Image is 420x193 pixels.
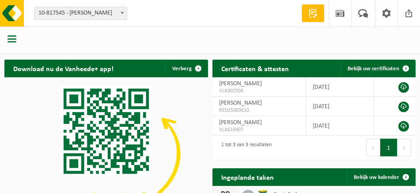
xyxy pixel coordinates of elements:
span: 10-817545 - JUSRÉ - BEERNEM [35,7,127,19]
span: 10-817545 - JUSRÉ - BEERNEM [34,7,127,20]
span: [PERSON_NAME] [219,119,262,126]
span: Bekijk uw certificaten [348,66,399,72]
a: Bekijk uw certificaten [341,60,415,77]
h2: Download nu de Vanheede+ app! [4,60,122,77]
div: 1 tot 3 van 3 resultaten [217,138,272,157]
button: Next [397,139,411,156]
span: [PERSON_NAME] [219,80,262,87]
button: 1 [380,139,397,156]
span: [PERSON_NAME] [219,100,262,106]
td: [DATE] [306,116,374,136]
h2: Ingeplande taken [212,168,283,185]
span: VLA616407 [219,126,299,133]
span: Verberg [172,66,192,72]
td: [DATE] [306,77,374,97]
button: Previous [366,139,380,156]
span: RED25003610 [219,107,299,114]
h2: Certificaten & attesten [212,60,298,77]
span: Bekijk uw kalender [354,174,399,180]
button: Verberg [165,60,207,77]
td: [DATE] [306,97,374,116]
a: Bekijk uw kalender [347,168,415,186]
span: VLA902504 [219,87,299,95]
